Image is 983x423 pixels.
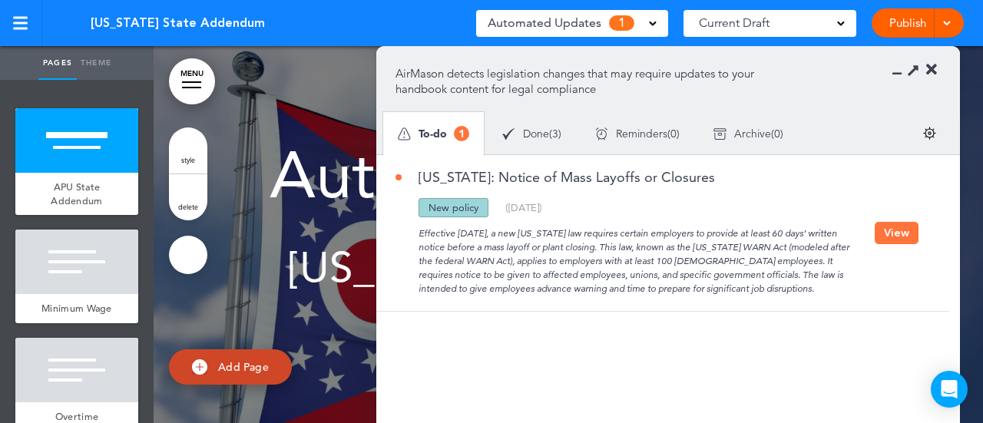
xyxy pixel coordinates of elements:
div: Effective [DATE], a new [US_STATE] law requires certain employers to provide at least 60 days’ wr... [396,217,875,296]
span: APU State Addendum [51,180,102,207]
div: New policy [419,198,488,217]
a: Pages [38,46,77,80]
span: 0 [774,128,780,139]
div: ( ) [578,114,697,154]
button: View [875,222,918,244]
span: [US_STATE] State Addendum [289,243,848,292]
span: style [181,155,195,164]
span: Current Draft [699,12,770,34]
a: MENU [169,58,215,104]
a: APU State Addendum [15,173,138,215]
div: ( ) [505,203,542,213]
span: 1 [609,15,634,31]
p: AirMason detects legislation changes that may require updates to your handbook content for legal ... [396,66,777,97]
span: [US_STATE] State Addendum [91,15,265,31]
span: Archive [734,128,771,139]
div: ( ) [485,114,578,154]
img: apu_icons_archive.svg [713,127,726,140]
img: apu_icons_remind.svg [595,127,608,140]
span: Automated Updates [488,12,601,34]
div: ( ) [697,114,800,154]
span: Add Page [218,360,269,374]
span: delete [178,202,198,211]
span: [DATE] [508,201,539,213]
span: 1 [454,126,469,141]
a: [US_STATE]: Notice of Mass Layoffs or Closures [396,170,715,184]
span: Auto Policy Updates [270,137,867,213]
img: add.svg [192,359,207,375]
a: Publish [883,8,932,38]
span: 0 [670,128,677,139]
a: Theme [77,46,115,80]
a: delete [169,174,207,220]
div: Open Intercom Messenger [931,371,968,408]
img: apu_icons_todo.svg [398,127,411,140]
a: Minimum Wage [15,294,138,323]
a: Add Page [169,349,292,385]
span: Overtime [55,410,98,423]
span: To-do [419,128,447,139]
img: settings.svg [923,127,936,140]
img: apu_icons_done.svg [502,127,515,140]
span: Done [523,128,549,139]
span: Minimum Wage [41,302,112,315]
span: 3 [552,128,558,139]
span: Reminders [616,128,667,139]
a: style [169,127,207,173]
